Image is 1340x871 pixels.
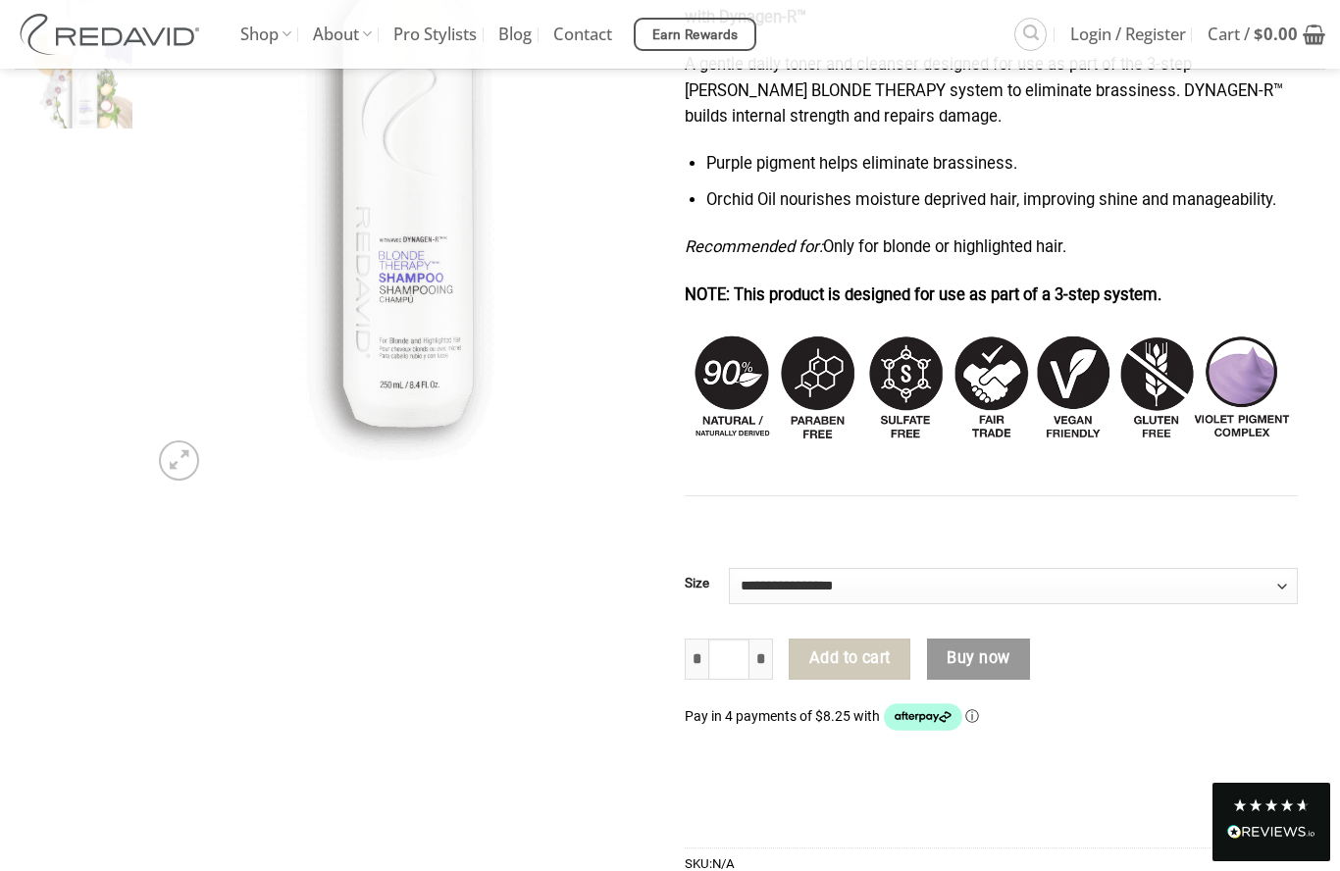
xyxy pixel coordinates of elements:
span: Earn Rewards [652,25,739,46]
label: Size [685,577,709,590]
bdi: 0.00 [1254,23,1298,45]
span: $ [1254,23,1263,45]
button: Add to cart [789,639,910,680]
span: N/A [712,856,735,871]
img: REDAVID Salon Products | United States [15,14,211,55]
span: Login / Register [1070,10,1186,59]
a: Earn Rewards [634,18,756,51]
li: Orchid Oil nourishes moisture deprived hair, improving shine and manageability. [706,187,1298,214]
em: Recommended for: [685,237,823,256]
p: Only for blonde or highlighted hair. [685,234,1298,261]
img: REVIEWS.io [1227,825,1315,839]
strong: NOTE: This product is designed for use as part of a 3-step system. [685,285,1161,304]
a: Search [1014,18,1047,50]
img: REDAVID Blonde Therapy Shampoo for Blonde and Highlightened Hair [34,34,133,133]
a: Information - Opens a dialog [965,708,979,724]
p: A gentle daily toner and cleanser designed for use as part of the 3-step [PERSON_NAME] BLONDE THE... [685,52,1298,130]
input: Increase quantity of Blonde Therapy Shampoo [749,639,773,680]
a: Zoom [159,440,198,480]
input: Product quantity [708,639,749,680]
button: Buy now [927,639,1030,680]
div: Read All Reviews [1227,821,1315,846]
div: Read All Reviews [1212,783,1330,861]
div: 4.8 Stars [1232,797,1311,813]
input: Reduce quantity of Blonde Therapy Shampoo [685,639,708,680]
iframe: Secure payment input frame [685,766,1298,789]
li: Purple pigment helps eliminate brassiness. [706,151,1298,178]
span: Pay in 4 payments of $8.25 with [685,708,883,724]
span: Cart / [1208,10,1298,59]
